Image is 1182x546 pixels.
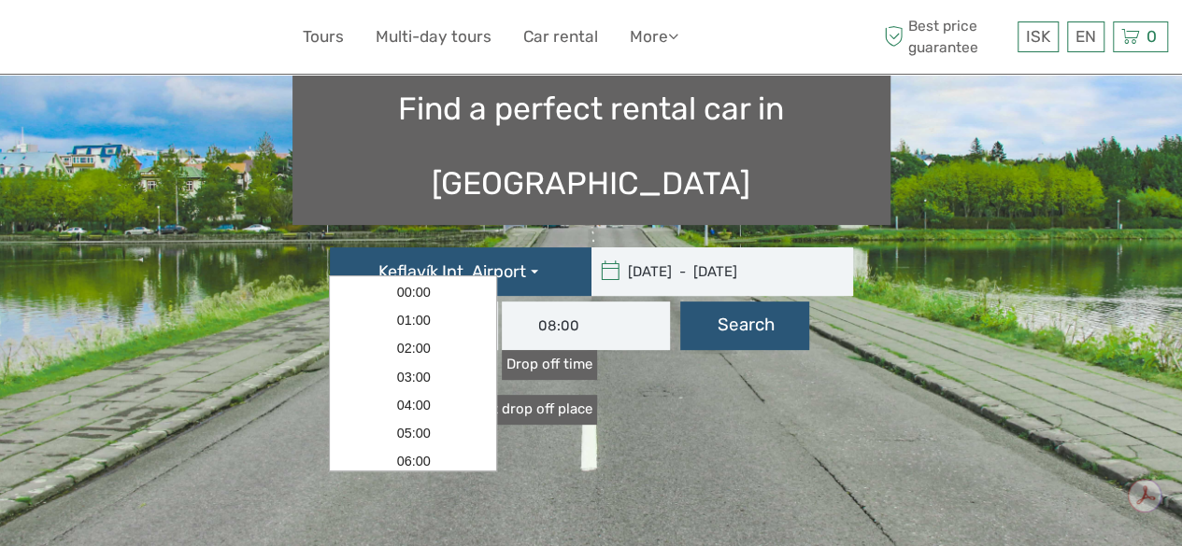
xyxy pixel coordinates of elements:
a: Tours [303,23,344,50]
a: Car rental [523,23,598,50]
span: ISK [1026,27,1050,46]
button: Keflavík Int. Airport [330,247,591,296]
input: Drop off time [502,301,670,350]
a: 02:00 [333,334,494,362]
h1: Find a perfect rental car in [GEOGRAPHIC_DATA] [292,66,890,225]
a: 05:00 [333,419,494,447]
a: 00:00 [333,278,494,306]
button: Search [680,301,809,350]
a: 06:00 [333,447,494,475]
label: Drop off time [502,350,597,379]
a: 04:00 [333,391,494,419]
input: Pick up and drop off date [591,247,844,296]
div: EN [1067,21,1104,52]
span: Keflavík Int. Airport [378,261,526,282]
a: 03:00 [333,363,494,391]
button: Open LiveChat chat widget [215,29,237,51]
a: 01:00 [333,306,494,334]
p: We're away right now. Please check back later! [26,33,211,48]
a: More [630,23,678,50]
span: 0 [1144,27,1160,46]
img: 632-1a1f61c2-ab70-46c5-a88f-57c82c74ba0d_logo_small.jpg [14,14,109,60]
span: Best price guarantee [879,16,1013,57]
a: Multi-day tours [376,23,491,50]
